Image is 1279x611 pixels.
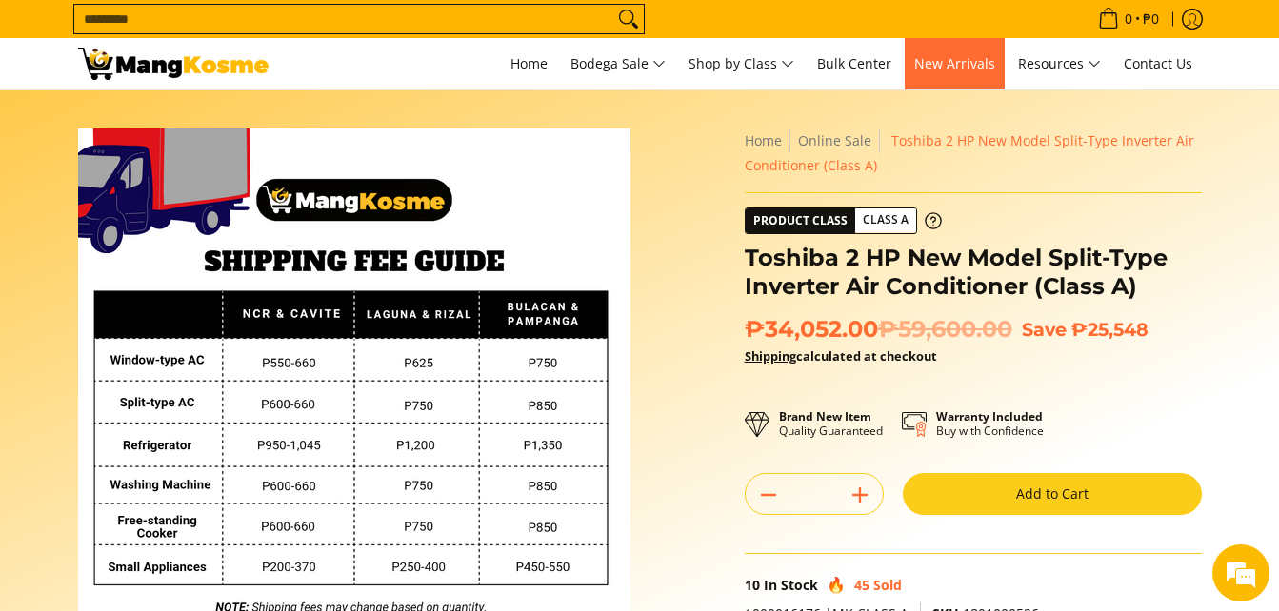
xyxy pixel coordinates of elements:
[746,480,791,510] button: Subtract
[798,131,871,149] a: Online Sale
[1071,318,1149,341] span: ₱25,548
[745,347,796,365] a: Shipping
[873,576,902,594] span: Sold
[1009,38,1110,89] a: Resources
[689,52,794,76] span: Shop by Class
[510,54,548,72] span: Home
[99,107,320,131] div: Leave a message
[746,208,855,233] span: Product Class
[288,38,1202,89] nav: Main Menu
[312,10,358,55] div: Minimize live chat window
[10,408,363,475] textarea: Type your message and click 'Submit'
[878,315,1012,344] del: ₱59,600.00
[1140,12,1162,26] span: ₱0
[745,576,760,594] span: 10
[808,38,901,89] a: Bulk Center
[745,131,1194,174] span: Toshiba 2 HP New Model Split-Type Inverter Air Conditioner (Class A)
[855,208,916,232] span: Class A
[561,38,675,89] a: Bodega Sale
[779,408,871,424] strong: Brand New Item
[745,244,1202,301] h1: Toshiba 2 HP New Model Split-Type Inverter Air Conditioner (Class A)
[1022,318,1067,341] span: Save
[1018,52,1101,76] span: Resources
[764,576,818,594] span: In Stock
[936,408,1043,424] strong: Warranty Included
[903,473,1202,515] button: Add to Cart
[745,131,782,149] a: Home
[501,38,557,89] a: Home
[745,347,937,365] strong: calculated at checkout
[817,54,891,72] span: Bulk Center
[745,315,1012,344] span: ₱34,052.00
[1114,38,1202,89] a: Contact Us
[854,576,869,594] span: 45
[1092,9,1165,30] span: •
[279,475,346,501] em: Submit
[40,184,332,376] span: We are offline. Please leave us a message.
[1122,12,1135,26] span: 0
[837,480,883,510] button: Add
[905,38,1005,89] a: New Arrivals
[914,54,995,72] span: New Arrivals
[570,52,666,76] span: Bodega Sale
[745,207,942,234] a: Product Class Class A
[779,409,883,438] p: Quality Guaranteed
[936,409,1044,438] p: Buy with Confidence
[745,128,1202,178] nav: Breadcrumbs
[613,5,644,33] button: Search
[1124,54,1192,72] span: Contact Us
[679,38,804,89] a: Shop by Class
[78,48,269,80] img: Toshiba Split-Type Inverter Hi-Wall 2HP Aircon (Class A) l Mang Kosme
